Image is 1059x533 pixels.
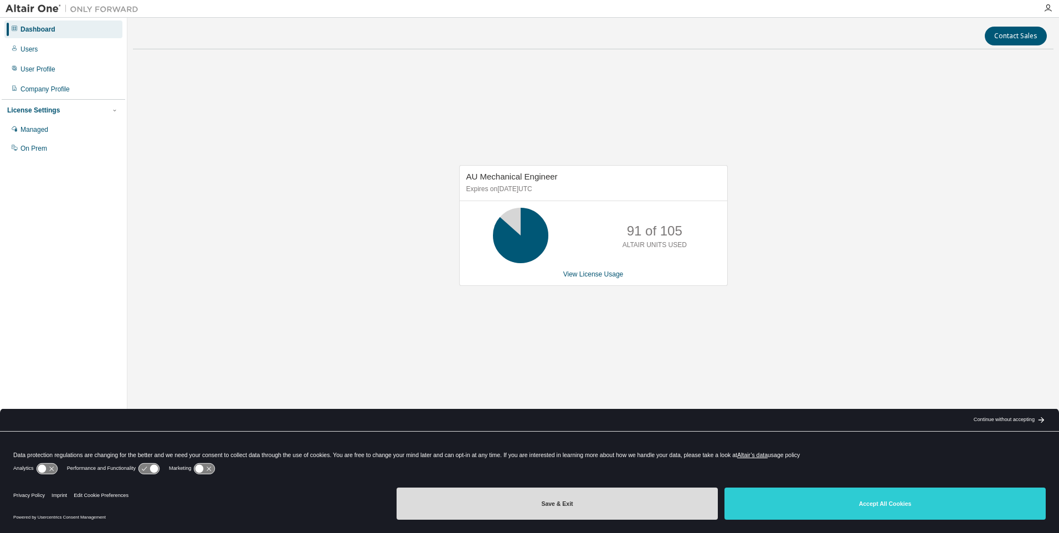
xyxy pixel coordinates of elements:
[20,45,38,54] div: Users
[20,144,47,153] div: On Prem
[627,222,682,240] p: 91 of 105
[20,25,55,34] div: Dashboard
[466,172,558,181] span: AU Mechanical Engineer
[20,65,55,74] div: User Profile
[985,27,1047,45] button: Contact Sales
[6,3,144,14] img: Altair One
[563,270,624,278] a: View License Usage
[623,240,687,250] p: ALTAIR UNITS USED
[20,125,48,134] div: Managed
[7,106,60,115] div: License Settings
[20,85,70,94] div: Company Profile
[466,184,718,194] p: Expires on [DATE] UTC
